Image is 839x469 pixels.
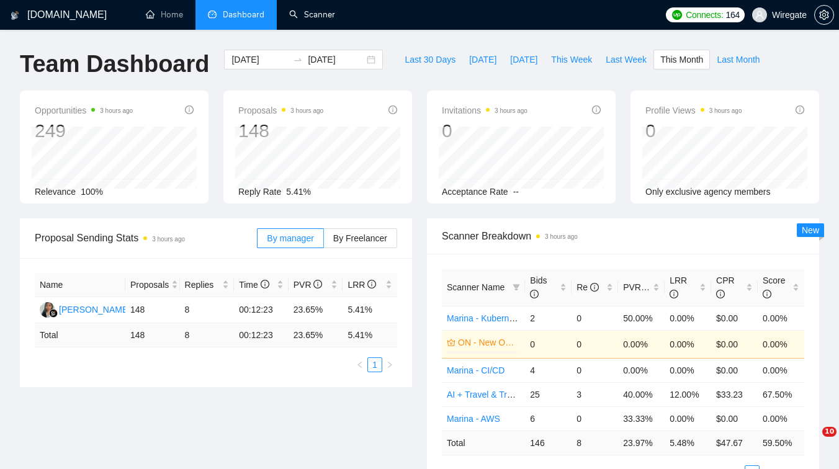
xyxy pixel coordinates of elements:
[234,297,289,323] td: 00:12:23
[665,330,711,358] td: 0.00%
[382,357,397,372] li: Next Page
[716,275,735,299] span: CPR
[572,382,618,406] td: 3
[462,50,503,69] button: [DATE]
[525,358,572,382] td: 4
[530,275,547,299] span: Bids
[510,53,537,66] span: [DATE]
[572,406,618,431] td: 0
[711,330,758,358] td: $0.00
[653,50,710,69] button: This Month
[815,10,833,20] span: setting
[645,187,771,197] span: Only exclusive agency members
[286,187,311,197] span: 5.41%
[758,431,804,455] td: 59.50 %
[239,280,269,290] span: Time
[35,119,133,143] div: 249
[238,103,323,118] span: Proposals
[572,330,618,358] td: 0
[645,103,742,118] span: Profile Views
[11,6,19,25] img: logo
[405,53,455,66] span: Last 30 Days
[382,357,397,372] button: right
[672,10,682,20] img: upwork-logo.png
[442,431,525,455] td: Total
[551,53,592,66] span: This Week
[665,358,711,382] td: 0.00%
[398,50,462,69] button: Last 30 Days
[599,50,653,69] button: Last Week
[367,280,376,288] span: info-circle
[513,187,519,197] span: --
[525,431,572,455] td: 146
[577,282,599,292] span: Re
[802,225,819,235] span: New
[238,119,323,143] div: 148
[590,283,599,292] span: info-circle
[763,290,771,298] span: info-circle
[180,297,235,323] td: 8
[618,406,665,431] td: 33.33%
[35,187,76,197] span: Relevance
[665,382,711,406] td: 12.00%
[125,297,180,323] td: 148
[152,236,185,243] time: 3 hours ago
[185,105,194,114] span: info-circle
[670,290,678,298] span: info-circle
[525,382,572,406] td: 25
[503,50,544,69] button: [DATE]
[35,323,125,347] td: Total
[716,290,725,298] span: info-circle
[814,10,834,20] a: setting
[20,50,209,79] h1: Team Dashboard
[447,338,455,347] span: crown
[293,55,303,65] span: swap-right
[293,55,303,65] span: to
[447,313,526,323] a: Marina - Kubernetes
[711,406,758,431] td: $0.00
[35,103,133,118] span: Opportunities
[125,323,180,347] td: 148
[59,303,130,316] div: [PERSON_NAME]
[763,275,786,299] span: Score
[352,357,367,372] li: Previous Page
[525,330,572,358] td: 0
[709,107,742,114] time: 3 hours ago
[711,358,758,382] td: $0.00
[367,357,382,372] li: 1
[797,427,827,457] iframe: To enrich screen reader interactions, please activate Accessibility in Grammarly extension settings
[447,414,500,424] a: Marina - AWS
[352,357,367,372] button: left
[618,431,665,455] td: 23.97 %
[333,233,387,243] span: By Freelancer
[289,323,343,347] td: 23.65 %
[185,278,220,292] span: Replies
[618,382,665,406] td: 40.00%
[618,306,665,330] td: 50.00%
[572,306,618,330] td: 0
[711,431,758,455] td: $ 47.67
[447,390,555,400] a: AI + Travel & Transportation
[458,336,518,349] a: ON - New Opportunities
[447,282,505,292] span: Scanner Name
[544,50,599,69] button: This Week
[758,358,804,382] td: 0.00%
[606,53,647,66] span: Last Week
[686,8,723,22] span: Connects:
[572,431,618,455] td: 8
[238,187,281,197] span: Reply Rate
[231,53,288,66] input: Start date
[510,278,523,297] span: filter
[618,358,665,382] td: 0.00%
[313,280,322,288] span: info-circle
[758,382,804,406] td: 67.50%
[665,431,711,455] td: 5.48 %
[525,406,572,431] td: 6
[368,358,382,372] a: 1
[814,5,834,25] button: setting
[495,107,527,114] time: 3 hours ago
[343,323,397,347] td: 5.41 %
[180,323,235,347] td: 8
[180,273,235,297] th: Replies
[660,53,703,66] span: This Month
